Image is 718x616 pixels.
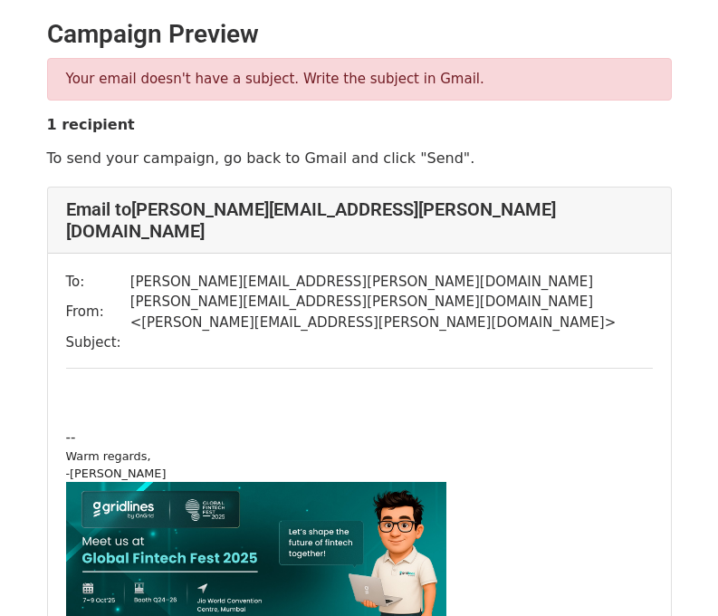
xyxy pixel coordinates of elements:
strong: 1 recipient [47,116,135,133]
p: Your email doesn't have a subject. Write the subject in Gmail. [66,70,653,89]
span: -- [66,429,76,446]
td: To: [66,272,130,293]
h2: Campaign Preview [47,19,672,50]
td: From: [66,292,130,332]
h4: Email to [PERSON_NAME][EMAIL_ADDRESS][PERSON_NAME][DOMAIN_NAME] [66,198,653,242]
div: Warm regards, [66,448,653,465]
td: [PERSON_NAME][EMAIL_ADDRESS][PERSON_NAME][DOMAIN_NAME] [130,272,653,293]
div: -[PERSON_NAME] [66,465,653,482]
td: Subject: [66,332,130,353]
iframe: Chat Widget [627,529,718,616]
td: [PERSON_NAME][EMAIL_ADDRESS][PERSON_NAME][DOMAIN_NAME] < [PERSON_NAME][EMAIL_ADDRESS][PERSON_NAME... [130,292,653,332]
p: To send your campaign, go back to Gmail and click "Send". [47,149,672,168]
